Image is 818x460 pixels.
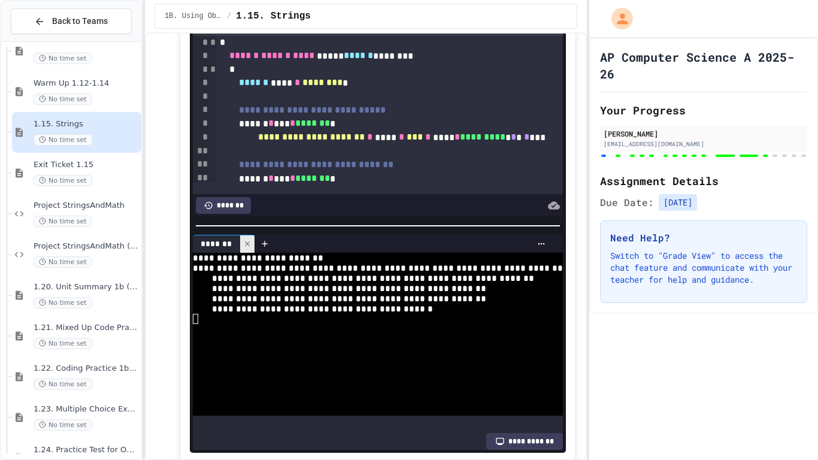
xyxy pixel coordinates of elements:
span: No time set [34,216,92,227]
span: No time set [34,379,92,390]
span: 1.22. Coding Practice 1b (1.7-1.15) [34,364,139,374]
span: No time set [34,175,92,186]
span: No time set [34,134,92,146]
span: 1B. Using Objects [165,11,222,21]
span: Project StringsAndMath (File Input) [34,241,139,252]
span: 1.21. Mixed Up Code Practice 1b (1.7-1.15) [34,323,139,333]
span: Warm Up 1.12-1.14 [34,78,139,89]
h2: Assignment Details [600,172,807,189]
span: No time set [34,53,92,64]
span: / [227,11,231,21]
p: Switch to "Grade View" to access the chat feature and communicate with your teacher for help and ... [610,250,797,286]
div: My Account [599,5,636,32]
span: No time set [34,93,92,105]
h1: AP Computer Science A 2025-26 [600,49,807,82]
span: 1.23. Multiple Choice Exercises for Unit 1b (1.9-1.15) [34,404,139,414]
span: Exit Ticket 1.15 [34,160,139,170]
span: 1.15. Strings [236,9,311,23]
button: Back to Teams [11,8,132,34]
span: 1.20. Unit Summary 1b (1.7-1.15) [34,282,139,292]
span: Back to Teams [52,15,108,28]
span: Project StringsAndMath [34,201,139,211]
span: No time set [34,256,92,268]
h2: Your Progress [600,102,807,119]
span: No time set [34,419,92,431]
div: [PERSON_NAME] [604,128,804,139]
h3: Need Help? [610,231,797,245]
span: No time set [34,297,92,308]
span: Due Date: [600,195,654,210]
span: 1.15. Strings [34,119,139,129]
span: No time set [34,338,92,349]
div: [EMAIL_ADDRESS][DOMAIN_NAME] [604,140,804,149]
span: 1.24. Practice Test for Objects (1.12-1.14) [34,445,139,455]
span: [DATE] [659,194,697,211]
